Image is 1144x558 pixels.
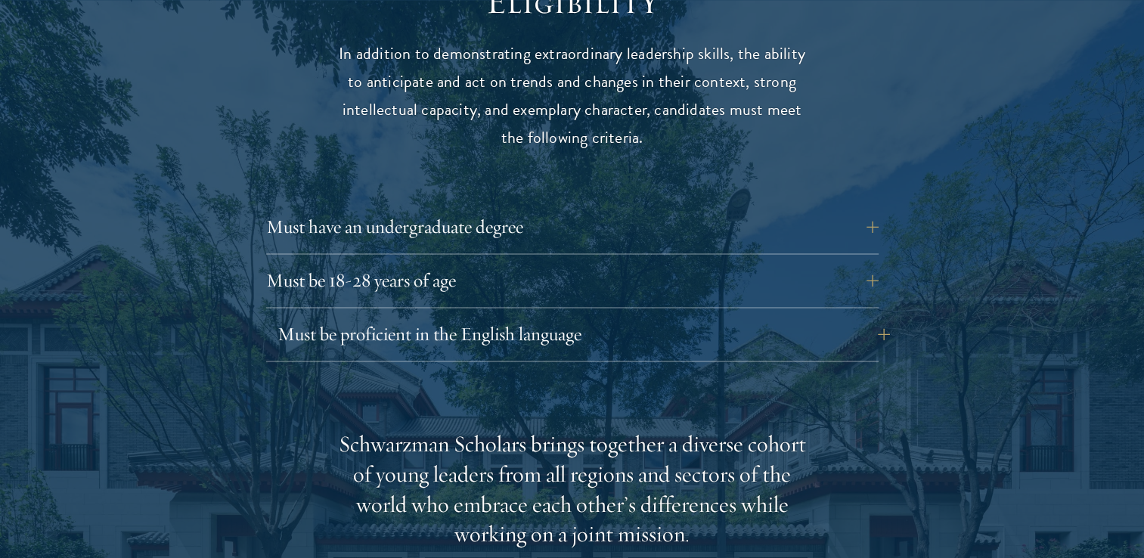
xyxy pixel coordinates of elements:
p: In addition to demonstrating extraordinary leadership skills, the ability to anticipate and act o... [338,40,807,152]
div: Schwarzman Scholars brings together a diverse cohort of young leaders from all regions and sector... [338,429,807,550]
button: Must be 18-28 years of age [266,262,879,299]
button: Must have an undergraduate degree [266,209,879,245]
button: Must be proficient in the English language [277,316,890,352]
